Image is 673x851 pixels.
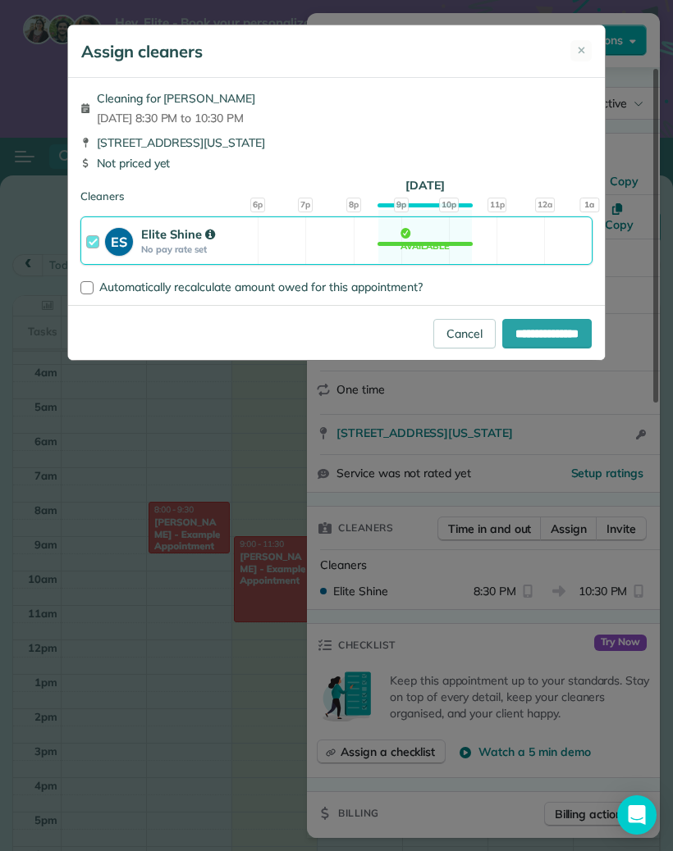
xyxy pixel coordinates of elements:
a: Cancel [433,319,496,348]
span: Automatically recalculate amount owed for this appointment? [99,280,423,294]
strong: No pay rate set [141,243,253,255]
div: Open Intercom Messenger [617,795,657,835]
span: Cleaning for [PERSON_NAME] [97,90,255,107]
div: [STREET_ADDRESS][US_STATE] [80,134,593,151]
div: Cleaners [80,189,593,193]
strong: Elite Shine [141,226,215,242]
div: Not priced yet [80,155,593,171]
span: [DATE] 8:30 PM to 10:30 PM [97,110,255,126]
h5: Assign cleaners [81,40,203,63]
strong: ES [105,228,133,252]
span: ✕ [577,43,586,59]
